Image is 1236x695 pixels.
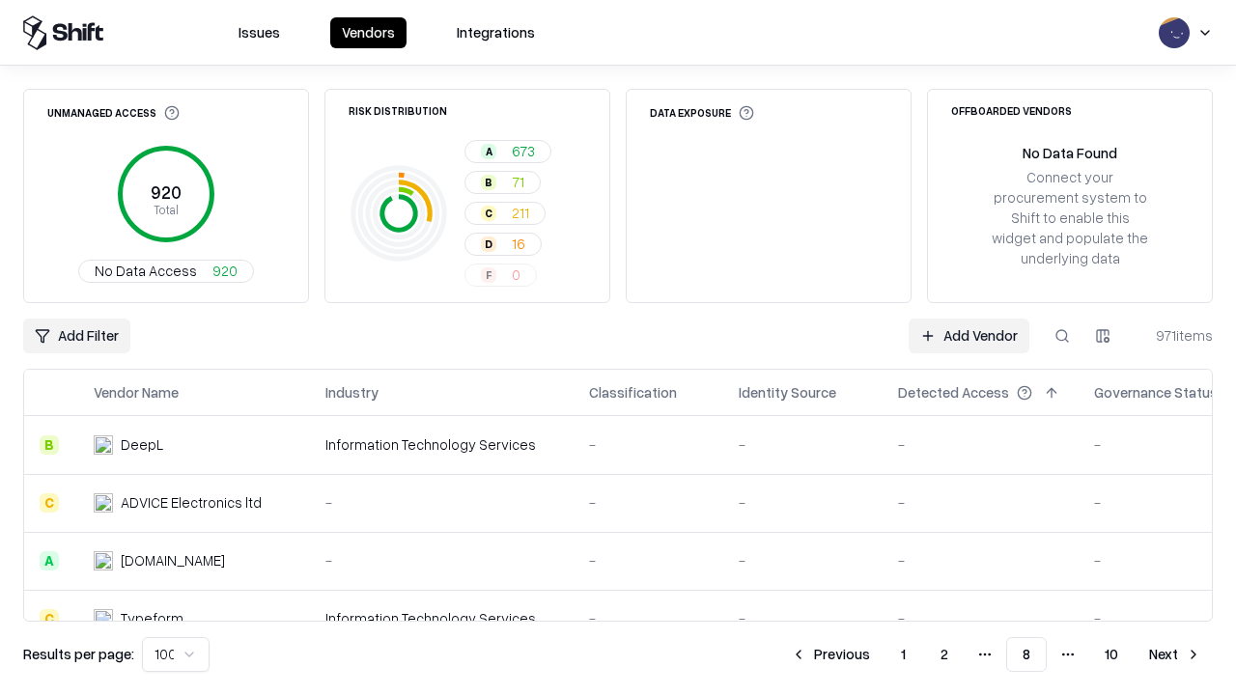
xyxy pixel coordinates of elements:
div: No Data Found [1023,143,1117,163]
div: Data Exposure [650,105,754,121]
img: DeepL [94,435,113,455]
span: No Data Access [95,261,197,281]
span: 211 [512,203,529,223]
div: Detected Access [898,382,1009,403]
span: 71 [512,172,524,192]
div: A [481,144,496,159]
img: cybersafe.co.il [94,551,113,570]
div: - [898,550,1063,570]
div: Offboarded Vendors [951,105,1072,116]
button: A673 [464,140,551,163]
div: Classification [589,382,677,403]
img: ADVICE Electronics ltd [94,493,113,513]
div: DeepL [121,434,163,455]
div: [DOMAIN_NAME] [121,550,225,570]
button: 2 [925,637,964,672]
button: Previous [779,637,882,672]
div: Identity Source [739,382,836,403]
a: Add Vendor [909,319,1029,353]
div: Unmanaged Access [47,105,180,121]
div: - [739,608,867,628]
div: Vendor Name [94,382,179,403]
p: Results per page: [23,644,134,664]
div: C [481,206,496,221]
div: - [589,434,708,455]
div: - [325,492,558,513]
div: C [40,493,59,513]
button: Add Filter [23,319,130,353]
div: B [481,175,496,190]
div: Connect your procurement system to Shift to enable this widget and populate the underlying data [990,167,1150,269]
button: Issues [227,17,292,48]
div: 971 items [1136,325,1213,346]
button: No Data Access920 [78,260,254,283]
button: B71 [464,171,541,194]
div: Risk Distribution [349,105,447,116]
span: 16 [512,234,525,254]
div: A [40,551,59,570]
button: 8 [1006,637,1047,672]
button: Integrations [445,17,547,48]
div: Typeform [121,608,183,628]
div: ADVICE Electronics ltd [121,492,262,513]
div: D [481,236,496,252]
span: 920 [212,261,238,281]
div: Information Technology Services [325,608,558,628]
div: Industry [325,382,379,403]
tspan: Total [154,202,179,217]
tspan: 920 [151,181,182,203]
div: - [898,608,1063,628]
img: Typeform [94,609,113,628]
div: Governance Status [1094,382,1218,403]
button: 1 [885,637,921,672]
div: - [739,492,867,513]
button: D16 [464,233,542,256]
nav: pagination [779,637,1213,672]
div: - [739,550,867,570]
div: - [739,434,867,455]
div: C [40,609,59,628]
button: 10 [1089,637,1134,672]
div: - [589,550,708,570]
div: - [589,492,708,513]
button: C211 [464,202,546,225]
div: B [40,435,59,455]
div: - [898,492,1063,513]
span: 673 [512,141,535,161]
div: - [325,550,558,570]
div: - [898,434,1063,455]
div: Information Technology Services [325,434,558,455]
button: Next [1138,637,1213,672]
button: Vendors [330,17,407,48]
div: - [589,608,708,628]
